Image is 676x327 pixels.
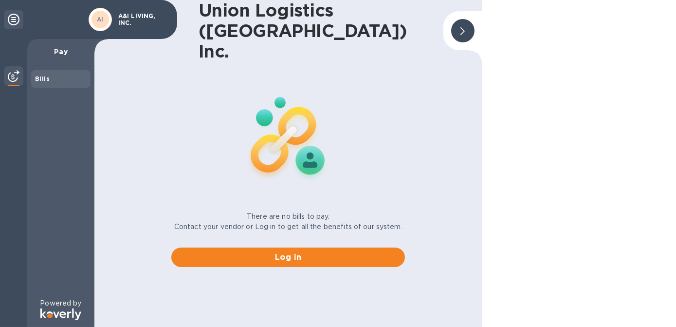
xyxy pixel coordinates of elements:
p: There are no bills to pay. Contact your vendor or Log in to get all the benefits of our system. [174,212,402,232]
img: Logo [40,308,81,320]
span: Log in [179,251,397,263]
b: Bills [35,75,50,82]
b: AI [97,16,104,23]
p: Pay [35,47,87,57]
button: Log in [171,248,405,267]
p: A&I LIVING, INC. [118,13,167,26]
p: Powered by [40,298,81,308]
